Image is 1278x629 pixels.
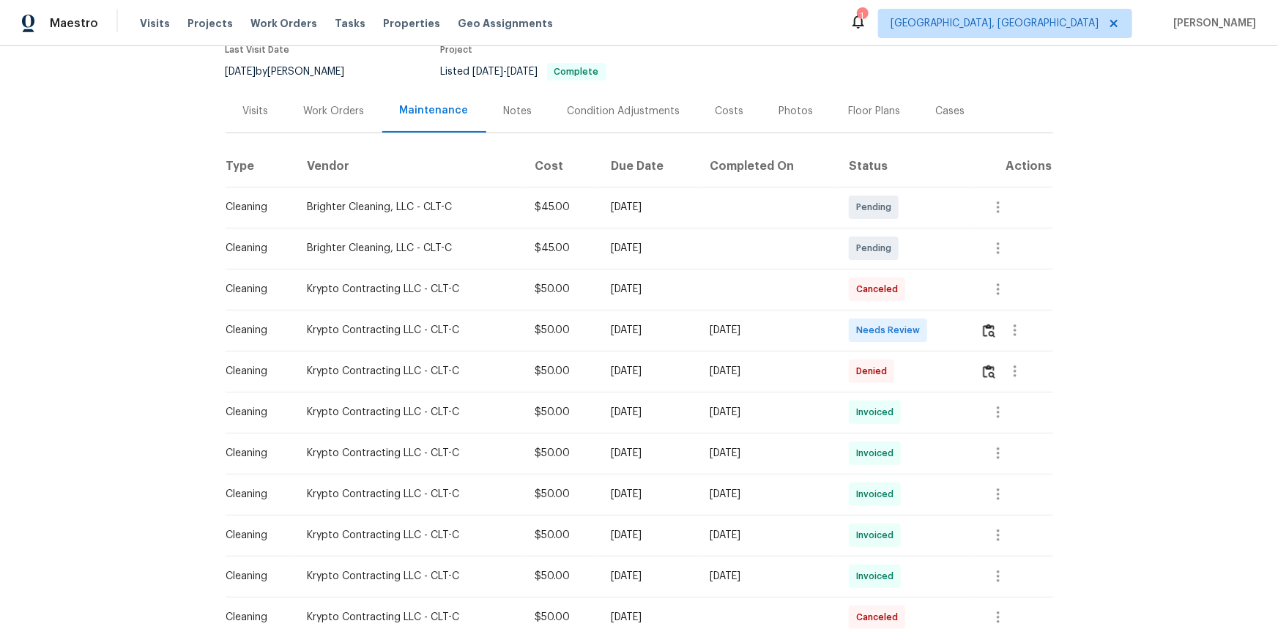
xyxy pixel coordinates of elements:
span: - [473,67,538,77]
div: $50.00 [535,282,587,297]
span: Invoiced [856,487,899,502]
th: Completed On [698,146,837,187]
div: [DATE] [611,282,686,297]
div: Krypto Contracting LLC - CLT-C [307,282,511,297]
span: Tasks [335,18,365,29]
div: [DATE] [611,610,686,625]
span: Invoiced [856,569,899,584]
div: by [PERSON_NAME] [226,63,363,81]
div: Krypto Contracting LLC - CLT-C [307,405,511,420]
div: Cleaning [226,610,284,625]
img: Review Icon [983,365,995,379]
span: Visits [140,16,170,31]
span: Listed [441,67,606,77]
span: [PERSON_NAME] [1167,16,1256,31]
span: Work Orders [250,16,317,31]
th: Status [837,146,969,187]
div: Cleaning [226,446,284,461]
div: Cleaning [226,200,284,215]
th: Vendor [295,146,523,187]
span: Last Visit Date [226,45,290,54]
span: Pending [856,200,897,215]
div: Krypto Contracting LLC - CLT-C [307,446,511,461]
div: Floor Plans [849,104,901,119]
th: Due Date [599,146,698,187]
div: Notes [504,104,532,119]
div: Cleaning [226,323,284,338]
div: [DATE] [611,528,686,543]
div: Cleaning [226,282,284,297]
div: Cleaning [226,487,284,502]
div: Brighter Cleaning, LLC - CLT-C [307,200,511,215]
span: Geo Assignments [458,16,553,31]
div: $50.00 [535,405,587,420]
div: $50.00 [535,610,587,625]
div: Maintenance [400,103,469,118]
span: [DATE] [508,67,538,77]
span: Invoiced [856,446,899,461]
div: [DATE] [611,487,686,502]
th: Cost [523,146,599,187]
div: $45.00 [535,241,587,256]
div: [DATE] [710,405,825,420]
th: Type [226,146,296,187]
span: [GEOGRAPHIC_DATA], [GEOGRAPHIC_DATA] [891,16,1099,31]
div: Krypto Contracting LLC - CLT-C [307,528,511,543]
div: Cleaning [226,405,284,420]
button: Review Icon [981,313,997,348]
span: Project [441,45,473,54]
div: Cleaning [226,569,284,584]
div: [DATE] [710,487,825,502]
span: Needs Review [856,323,926,338]
div: Krypto Contracting LLC - CLT-C [307,323,511,338]
div: Brighter Cleaning, LLC - CLT-C [307,241,511,256]
div: Krypto Contracting LLC - CLT-C [307,569,511,584]
span: Invoiced [856,405,899,420]
div: 1 [857,9,867,23]
span: Pending [856,241,897,256]
div: [DATE] [611,364,686,379]
div: $50.00 [535,364,587,379]
div: Visits [243,104,269,119]
button: Review Icon [981,354,997,389]
div: [DATE] [611,405,686,420]
div: Photos [779,104,814,119]
span: [DATE] [226,67,256,77]
div: Krypto Contracting LLC - CLT-C [307,487,511,502]
div: [DATE] [611,446,686,461]
div: Cleaning [226,528,284,543]
span: Canceled [856,610,904,625]
div: [DATE] [611,200,686,215]
div: $50.00 [535,323,587,338]
div: $50.00 [535,487,587,502]
span: Projects [187,16,233,31]
span: Maestro [50,16,98,31]
div: [DATE] [611,241,686,256]
span: Invoiced [856,528,899,543]
span: [DATE] [473,67,504,77]
span: Denied [856,364,893,379]
span: Canceled [856,282,904,297]
div: Cases [936,104,965,119]
div: [DATE] [611,569,686,584]
th: Actions [969,146,1052,187]
div: $50.00 [535,446,587,461]
div: [DATE] [710,323,825,338]
div: Krypto Contracting LLC - CLT-C [307,364,511,379]
div: [DATE] [710,364,825,379]
div: Condition Adjustments [568,104,680,119]
div: [DATE] [710,569,825,584]
div: Cleaning [226,364,284,379]
div: Cleaning [226,241,284,256]
div: $45.00 [535,200,587,215]
div: $50.00 [535,528,587,543]
div: Work Orders [304,104,365,119]
div: [DATE] [710,446,825,461]
div: Krypto Contracting LLC - CLT-C [307,610,511,625]
img: Review Icon [983,324,995,338]
div: [DATE] [611,323,686,338]
div: [DATE] [710,528,825,543]
span: Complete [549,67,605,76]
div: Costs [716,104,744,119]
span: Properties [383,16,440,31]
